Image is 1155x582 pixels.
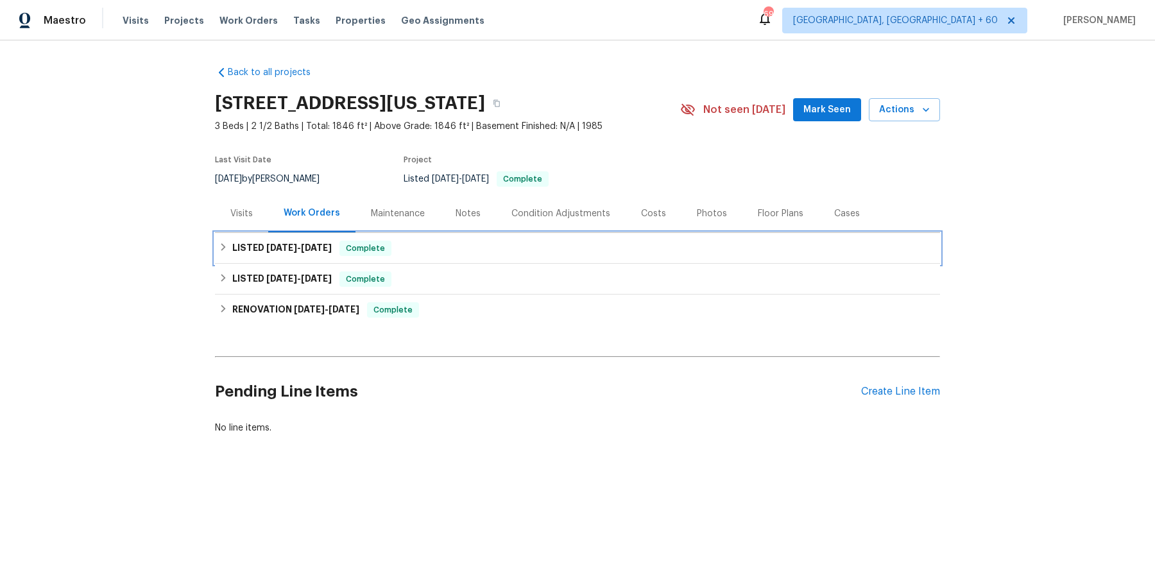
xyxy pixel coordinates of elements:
span: [DATE] [294,305,325,314]
span: Projects [164,14,204,27]
div: Costs [641,207,666,220]
span: Mark Seen [803,102,851,118]
h6: LISTED [232,241,332,256]
span: Complete [341,242,390,255]
span: Complete [368,304,418,316]
button: Copy Address [485,92,508,115]
span: Properties [336,14,386,27]
a: Back to all projects [215,66,338,79]
span: - [294,305,359,314]
span: Maestro [44,14,86,27]
div: Work Orders [284,207,340,219]
div: Photos [697,207,727,220]
span: [DATE] [301,243,332,252]
button: Mark Seen [793,98,861,122]
div: Visits [230,207,253,220]
span: Last Visit Date [215,156,271,164]
span: - [266,243,332,252]
span: Actions [879,102,930,118]
h6: LISTED [232,271,332,287]
div: Maintenance [371,207,425,220]
div: Cases [834,207,860,220]
span: [DATE] [301,274,332,283]
div: 699 [764,8,773,21]
div: by [PERSON_NAME] [215,171,335,187]
div: Floor Plans [758,207,803,220]
span: Listed [404,175,549,184]
span: [PERSON_NAME] [1058,14,1136,27]
h2: Pending Line Items [215,362,861,422]
div: Create Line Item [861,386,940,398]
h6: RENOVATION [232,302,359,318]
h2: [STREET_ADDRESS][US_STATE] [215,97,485,110]
span: [DATE] [215,175,242,184]
div: LISTED [DATE]-[DATE]Complete [215,233,940,264]
span: Complete [341,273,390,286]
span: Geo Assignments [401,14,484,27]
span: Complete [498,175,547,183]
span: Tasks [293,16,320,25]
div: RENOVATION [DATE]-[DATE]Complete [215,295,940,325]
span: - [432,175,489,184]
span: Visits [123,14,149,27]
span: [GEOGRAPHIC_DATA], [GEOGRAPHIC_DATA] + 60 [793,14,998,27]
button: Actions [869,98,940,122]
span: Work Orders [219,14,278,27]
div: Condition Adjustments [511,207,610,220]
div: Notes [456,207,481,220]
span: [DATE] [329,305,359,314]
div: LISTED [DATE]-[DATE]Complete [215,264,940,295]
span: [DATE] [432,175,459,184]
span: Project [404,156,432,164]
span: [DATE] [266,274,297,283]
span: 3 Beds | 2 1/2 Baths | Total: 1846 ft² | Above Grade: 1846 ft² | Basement Finished: N/A | 1985 [215,120,680,133]
span: [DATE] [462,175,489,184]
span: [DATE] [266,243,297,252]
span: - [266,274,332,283]
div: No line items. [215,422,940,434]
span: Not seen [DATE] [703,103,785,116]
